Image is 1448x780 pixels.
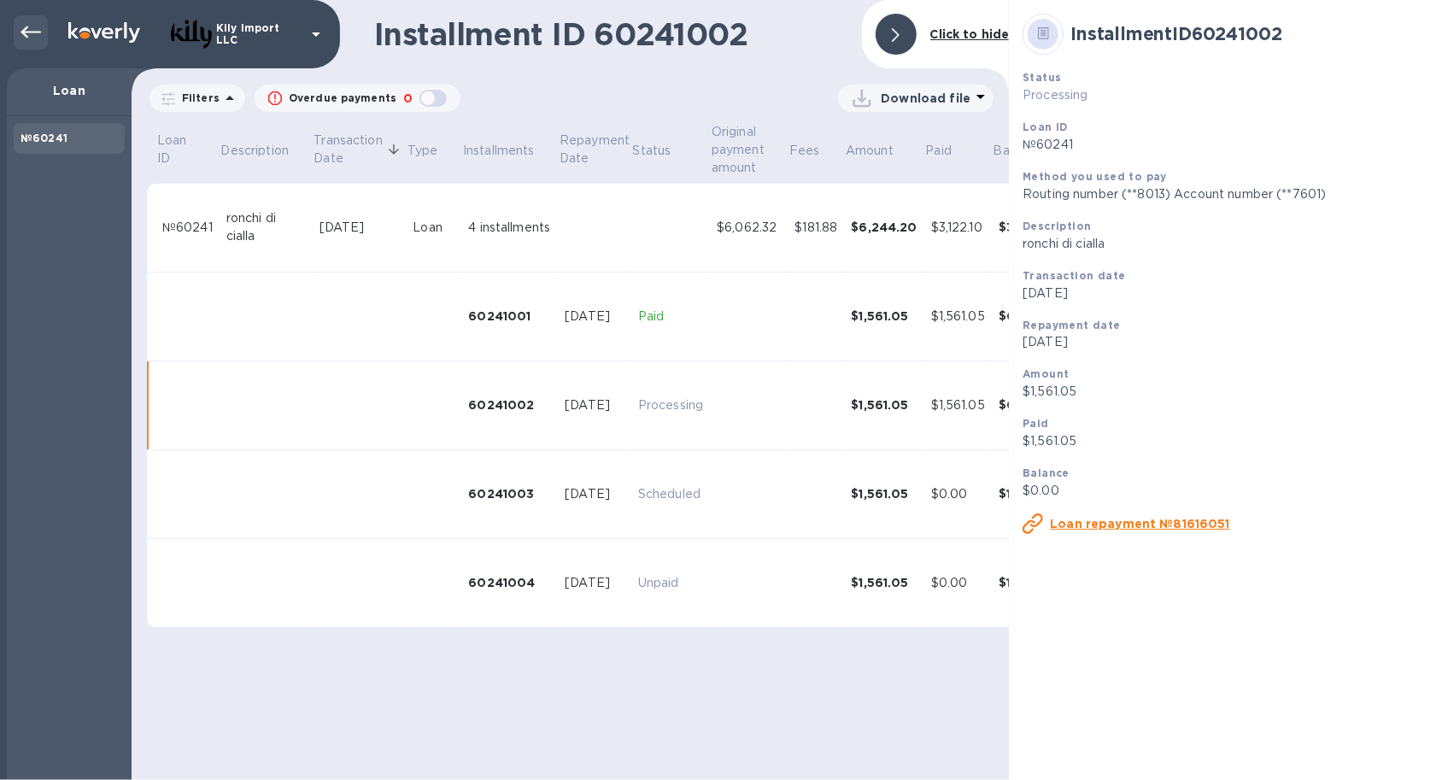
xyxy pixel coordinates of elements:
p: Amount [846,142,894,160]
b: Status [1023,71,1061,84]
div: $1,561.05 [931,308,985,325]
img: Logo [68,22,140,43]
span: Fees [789,142,842,160]
div: [DATE] [319,219,400,237]
span: Amount [846,142,916,160]
p: [DATE] [1023,284,1434,302]
p: Paid [638,308,703,325]
p: Status [633,142,671,160]
p: $0.00 [1023,482,1434,500]
b: №60241 [21,132,67,144]
div: №60241 [162,219,213,237]
p: Scheduled [638,485,703,503]
b: Loan ID [1023,120,1068,133]
div: ronchi di cialla [226,209,306,245]
span: Type [407,142,460,160]
p: Overdue payments [289,91,396,106]
span: Description [220,142,310,160]
b: Amount [1023,367,1069,380]
div: $6,244.20 [851,219,917,236]
div: 60241001 [468,308,551,325]
p: Download file [881,90,970,107]
p: ronchi di cialla [1023,235,1434,253]
p: Fees [789,142,820,160]
div: $1,561.05 [851,308,917,325]
button: Overdue payments0 [255,85,460,112]
p: Routing number (**8013) Account number (**7601) [1023,185,1434,203]
b: Installment ID 60241002 [1070,23,1281,44]
div: $1,561.05 [999,485,1058,502]
span: Installments [463,142,557,160]
span: Transaction Date [314,132,404,167]
div: $1,561.05 [851,574,917,591]
div: $1,561.05 [851,485,917,502]
p: Kily Import LLC [216,22,302,46]
p: Description [220,142,288,160]
u: Loan repayment №81616051 [1050,517,1230,531]
h1: Installment ID 60241002 [374,16,848,52]
p: Processing [638,396,703,414]
p: Transaction Date [314,132,382,167]
div: [DATE] [565,574,624,592]
div: $181.88 [795,219,838,237]
div: 60241004 [468,574,551,591]
div: $1,561.05 [931,396,985,414]
p: Loan ID [157,132,196,167]
p: 0 [403,90,413,108]
p: Processing [1023,86,1434,104]
p: [DATE] [1023,333,1434,351]
div: 60241003 [468,485,551,502]
div: 60241002 [468,396,551,413]
div: $1,561.05 [851,396,917,413]
span: Balance [994,142,1064,160]
div: $3,122.10 [999,219,1058,236]
span: Original payment amount [712,123,787,177]
p: $1,561.05 [1023,383,1434,401]
p: $1,561.05 [1023,432,1434,450]
p: Filters [175,91,220,105]
div: 4 installments [468,219,551,237]
p: Loan [21,82,118,99]
div: [DATE] [565,485,624,503]
div: $0.00 [999,396,1058,413]
b: Repayment date [1023,319,1121,331]
p: Installments [463,142,535,160]
b: Description [1023,220,1091,232]
p: Unpaid [638,574,703,592]
div: $6,062.32 [717,219,781,237]
p: Original payment amount [712,123,765,177]
b: Balance [1023,466,1070,479]
span: Loan ID [157,132,218,167]
div: $0.00 [931,485,985,503]
b: Click to hide [930,27,1010,41]
div: $3,122.10 [931,219,985,237]
b: Paid [1023,417,1049,430]
div: Loan [413,219,454,237]
b: Transaction date [1023,269,1125,282]
p: Type [407,142,438,160]
div: $0.00 [931,574,985,592]
div: $0.00 [999,308,1058,325]
p: Repayment Date [560,132,630,167]
div: $1,561.05 [999,574,1058,591]
p: Paid [925,142,952,160]
b: Method you used to pay [1023,170,1167,183]
p: Balance [994,142,1041,160]
p: №60241 [1023,136,1434,154]
div: [DATE] [565,308,624,325]
span: Paid [925,142,974,160]
div: [DATE] [565,396,624,414]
